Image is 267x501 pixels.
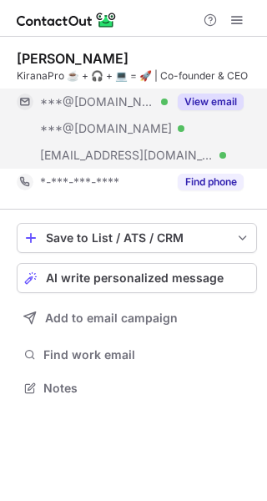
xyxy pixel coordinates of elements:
button: Find work email [17,343,257,367]
span: AI write personalized message [46,271,224,285]
div: [PERSON_NAME] [17,50,128,67]
span: Find work email [43,347,250,362]
button: AI write personalized message [17,263,257,293]
button: Reveal Button [178,94,244,110]
span: Add to email campaign [45,311,178,325]
img: ContactOut v5.3.10 [17,10,117,30]
span: ***@[DOMAIN_NAME] [40,121,172,136]
button: Add to email campaign [17,303,257,333]
button: Reveal Button [178,174,244,190]
button: save-profile-one-click [17,223,257,253]
span: ***@[DOMAIN_NAME] [40,94,155,109]
span: Notes [43,381,250,396]
div: Save to List / ATS / CRM [46,231,228,245]
button: Notes [17,377,257,400]
div: KiranaPro ☕ + 🎧 + 💻 = 🚀 | Co-founder & CEO [17,68,257,83]
span: [EMAIL_ADDRESS][DOMAIN_NAME] [40,148,214,163]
